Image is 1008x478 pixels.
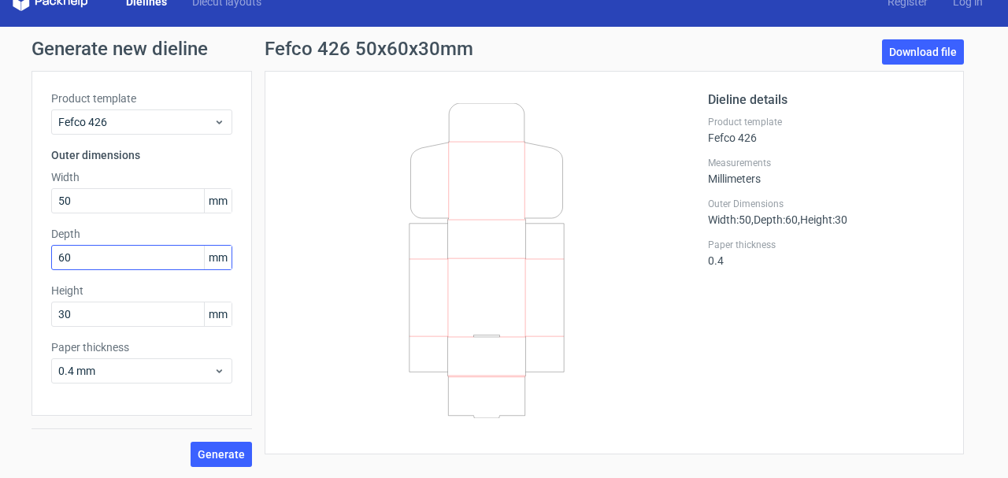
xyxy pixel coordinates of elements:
[191,442,252,467] button: Generate
[51,283,232,298] label: Height
[204,246,232,269] span: mm
[58,363,213,379] span: 0.4 mm
[708,239,944,267] div: 0.4
[51,147,232,163] h3: Outer dimensions
[882,39,964,65] a: Download file
[708,213,751,226] span: Width : 50
[58,114,213,130] span: Fefco 426
[31,39,976,58] h1: Generate new dieline
[708,91,944,109] h2: Dieline details
[708,239,944,251] label: Paper thickness
[265,39,473,58] h1: Fefco 426 50x60x30mm
[708,198,944,210] label: Outer Dimensions
[708,116,944,144] div: Fefco 426
[204,302,232,326] span: mm
[51,226,232,242] label: Depth
[51,169,232,185] label: Width
[708,116,944,128] label: Product template
[798,213,847,226] span: , Height : 30
[204,189,232,213] span: mm
[51,339,232,355] label: Paper thickness
[198,449,245,460] span: Generate
[51,91,232,106] label: Product template
[708,157,944,169] label: Measurements
[708,157,944,185] div: Millimeters
[751,213,798,226] span: , Depth : 60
